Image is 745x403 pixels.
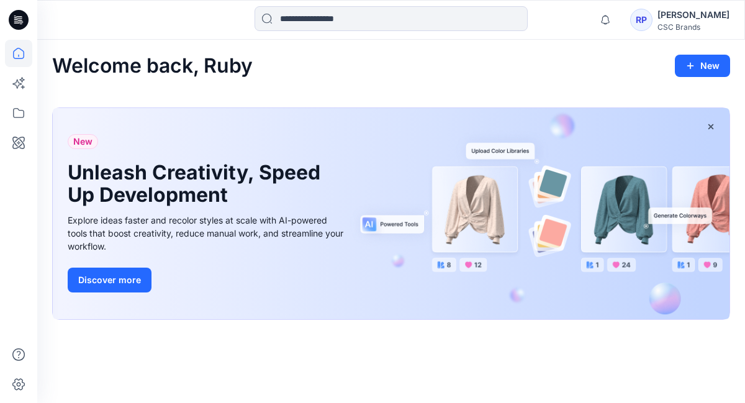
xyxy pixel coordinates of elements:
span: New [73,134,93,149]
div: Explore ideas faster and recolor styles at scale with AI-powered tools that boost creativity, red... [68,214,347,253]
div: CSC Brands [657,22,729,32]
div: RP [630,9,652,31]
h1: Unleash Creativity, Speed Up Development [68,161,328,206]
div: [PERSON_NAME] [657,7,729,22]
a: Discover more [68,268,347,292]
button: Discover more [68,268,151,292]
button: New [675,55,730,77]
h2: Welcome back, Ruby [52,55,253,78]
